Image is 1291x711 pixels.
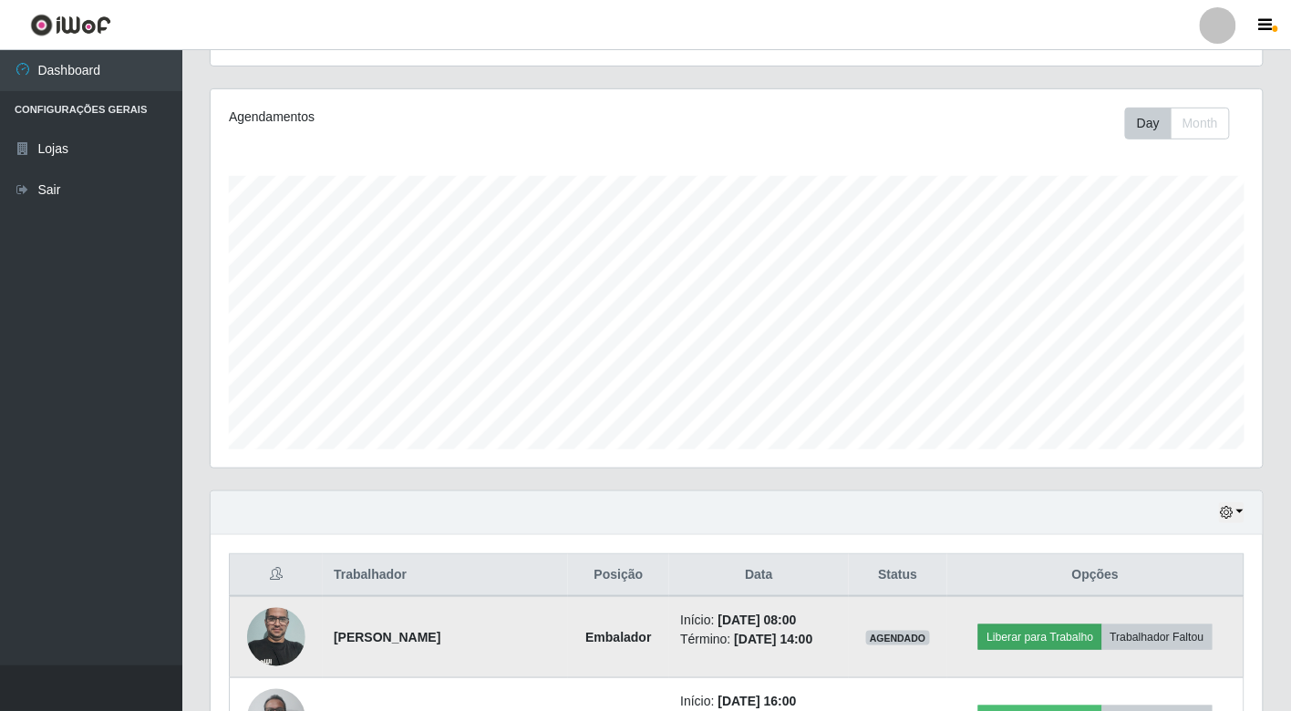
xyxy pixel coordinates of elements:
div: First group [1125,108,1230,139]
th: Opções [947,554,1244,597]
button: Liberar para Trabalho [978,624,1101,650]
th: Status [849,554,948,597]
div: Agendamentos [229,108,636,127]
div: Toolbar with button groups [1125,108,1245,139]
th: Posição [568,554,670,597]
button: Trabalhador Faltou [1102,624,1213,650]
li: Início: [680,611,837,630]
strong: [PERSON_NAME] [334,630,440,644]
th: Data [669,554,848,597]
li: Início: [680,692,837,711]
li: Término: [680,630,837,649]
img: 1655148070426.jpeg [247,598,305,675]
span: AGENDADO [866,631,930,645]
time: [DATE] 14:00 [735,632,813,646]
img: CoreUI Logo [30,14,111,36]
time: [DATE] 08:00 [718,613,797,627]
strong: Embalador [585,630,651,644]
button: Day [1125,108,1172,139]
th: Trabalhador [323,554,568,597]
button: Month [1171,108,1230,139]
time: [DATE] 16:00 [718,694,797,708]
